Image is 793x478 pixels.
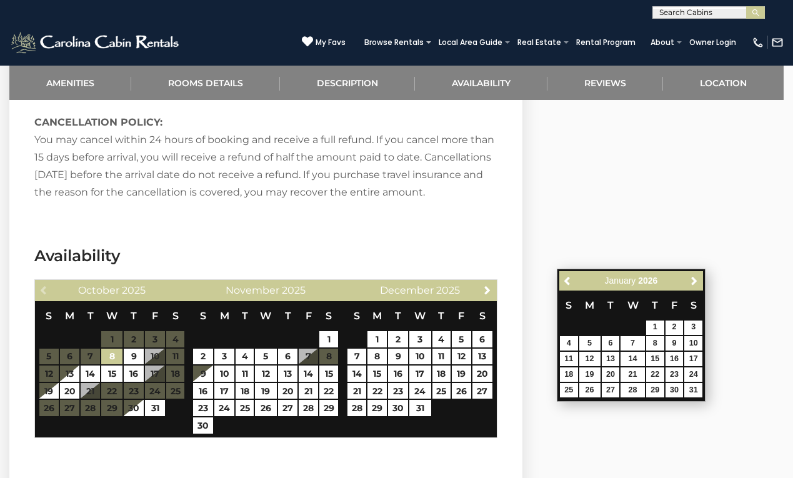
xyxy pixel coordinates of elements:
a: Rooms Details [131,66,280,100]
span: Saturday [326,310,332,322]
span: Previous [563,276,573,286]
a: Amenities [9,66,131,100]
span: Friday [671,299,677,311]
a: 20 [278,383,298,399]
span: Sunday [200,310,206,322]
a: Browse Rentals [358,34,430,51]
a: 18 [236,383,254,399]
a: 23 [193,400,213,416]
a: 31 [145,400,165,416]
a: 8 [646,336,664,351]
span: Sunday [566,299,572,311]
a: 9 [124,349,144,365]
a: Next [480,282,496,297]
a: 15 [319,366,339,382]
a: 29 [367,400,387,416]
a: 22 [319,383,339,399]
td: $298 [620,351,645,367]
span: Thursday [285,310,291,322]
a: 17 [214,383,234,399]
span: Saturday [479,310,486,322]
a: 27 [472,383,492,399]
a: 27 [602,383,620,397]
a: 18 [432,366,451,382]
a: 12 [452,349,471,365]
a: 20 [602,367,620,382]
a: 9 [193,366,213,382]
a: 25 [560,383,578,397]
img: White-1-2.png [9,30,182,55]
a: Next [686,273,702,289]
span: Friday [458,310,464,322]
span: Sunday [46,310,52,322]
a: 31 [409,400,431,416]
a: 4 [432,331,451,347]
a: 1 [367,331,387,347]
span: October [78,284,119,296]
a: 14 [299,366,317,382]
a: Location [663,66,784,100]
span: 2025 [282,284,306,296]
td: $544 [665,320,684,336]
a: 21 [621,367,644,382]
a: 23 [388,383,408,399]
a: 3 [214,349,234,365]
a: 25 [432,383,451,399]
span: Sunday [354,310,360,322]
a: 22 [367,383,387,399]
a: 30 [193,417,213,434]
a: Real Estate [511,34,567,51]
td: $331 [620,367,645,382]
td: $530 [665,382,684,398]
td: $324 [620,382,645,398]
a: Reviews [547,66,663,100]
a: 3 [684,321,702,335]
a: 28 [347,400,367,416]
a: 9 [388,349,408,365]
a: 16 [193,383,213,399]
a: My Favs [302,36,346,49]
td: $425 [559,336,579,351]
a: 11 [236,366,254,382]
a: 28 [299,400,317,416]
span: Next [689,276,699,286]
a: 27 [278,400,298,416]
a: 3 [409,331,431,347]
td: $324 [579,351,601,367]
a: 16 [666,352,684,366]
td: $400 [646,382,665,398]
span: Wednesday [414,310,426,322]
a: 26 [579,383,601,397]
td: $311 [579,367,601,382]
a: 4 [560,336,578,351]
a: 2 [388,331,408,347]
a: 5 [452,331,471,347]
a: 24 [214,400,234,416]
span: Thursday [438,310,444,322]
a: 21 [299,383,317,399]
a: 21 [347,383,367,399]
a: 30 [388,400,408,416]
span: December [380,284,434,296]
span: Tuesday [395,310,401,322]
a: About [644,34,681,51]
td: $536 [684,382,703,398]
a: 15 [367,366,387,382]
a: 11 [560,352,578,366]
a: 4 [236,349,254,365]
span: Friday [306,310,312,322]
span: Friday [152,310,158,322]
td: $323 [601,367,621,382]
a: Description [280,66,415,100]
td: $248 [620,336,645,351]
span: Monday [372,310,382,322]
a: 1 [319,331,339,347]
td: $313 [601,382,621,398]
span: My Favs [316,37,346,48]
a: 12 [579,352,601,366]
a: 10 [409,349,431,365]
a: 14 [81,366,99,382]
span: Wednesday [627,299,639,311]
td: $523 [646,320,665,336]
td: $331 [579,382,601,398]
